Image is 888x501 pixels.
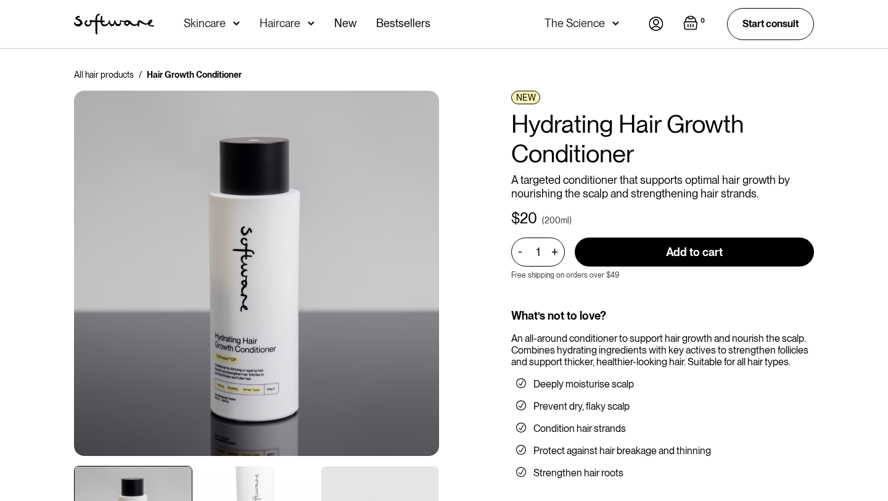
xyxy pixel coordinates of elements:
[139,68,142,81] div: /
[545,17,605,30] div: The Science
[511,309,814,323] div: What’s not to love?
[518,245,526,259] div: -
[511,109,814,168] h1: Hydrating Hair Growth Conditioner
[542,214,572,226] div: (200ml)
[184,17,226,30] div: Skincare
[727,8,814,39] a: Start consult
[74,14,154,35] img: Software Logo
[516,445,809,457] li: Protect against hair breakage and thinning
[308,17,314,30] img: arrow down
[233,17,240,30] img: arrow down
[147,68,242,81] div: Hair Growth Conditioner
[511,210,520,228] div: $
[516,378,809,391] li: Deeply moisturise scalp
[74,91,439,456] img: Software's hair growth conditioner
[74,68,134,81] a: All hair products
[511,173,814,200] p: A targeted conditioner that supports optimal hair growth by nourishing the scalp and strengthenin...
[511,271,619,279] p: Free shipping on orders over $49
[511,333,814,368] div: An all-around conditioner to support hair growth and nourish the scalp. Combines hydrating ingred...
[516,467,809,479] li: Strengthen hair roots
[516,423,809,435] li: Condition hair strands
[516,400,809,413] li: Prevent dry, flaky scalp
[612,17,619,30] img: arrow down
[548,245,561,259] div: +
[511,91,540,104] div: NEW
[520,210,537,228] div: 20
[575,238,814,267] input: Add to cart
[74,14,154,35] a: home
[260,17,300,30] div: Haircare
[698,15,707,27] div: 0
[683,15,707,33] a: Open empty cart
